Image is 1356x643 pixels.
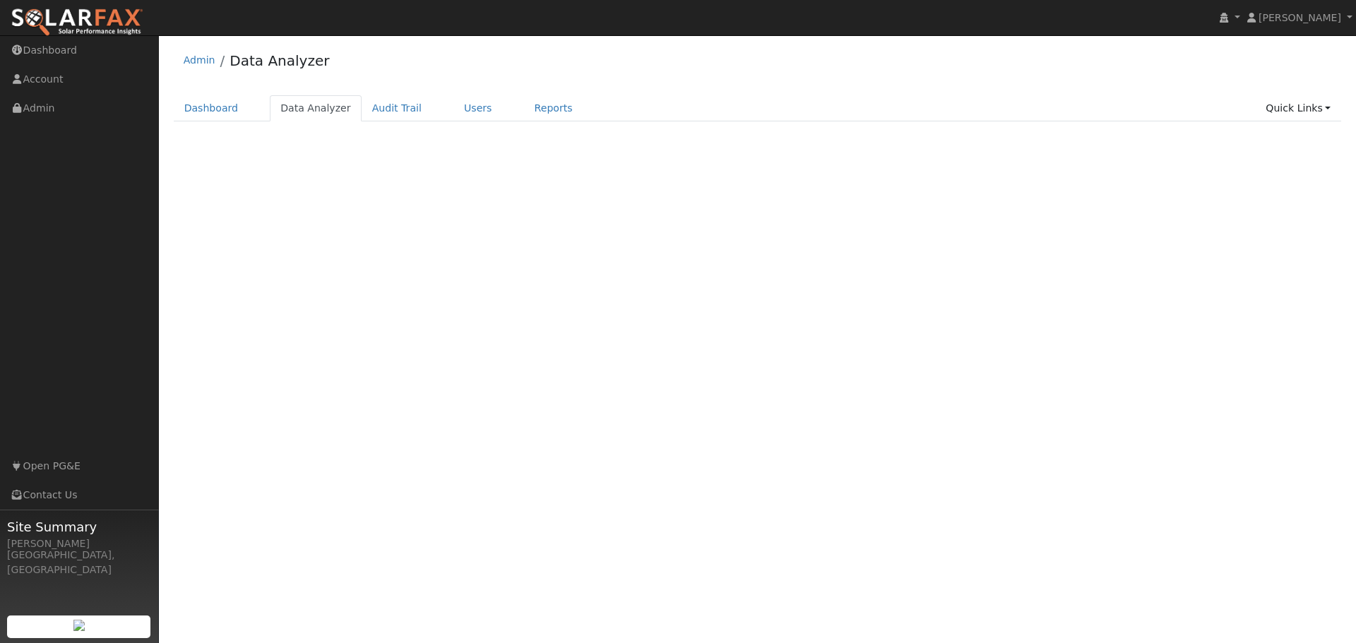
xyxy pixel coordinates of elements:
a: Quick Links [1255,95,1341,121]
a: Admin [184,54,215,66]
a: Reports [524,95,583,121]
img: retrieve [73,620,85,631]
div: [PERSON_NAME] [7,536,151,551]
a: Users [453,95,503,121]
a: Audit Trail [362,95,432,121]
a: Dashboard [174,95,249,121]
span: Site Summary [7,517,151,536]
a: Data Analyzer [270,95,362,121]
div: [GEOGRAPHIC_DATA], [GEOGRAPHIC_DATA] [7,548,151,577]
img: SolarFax [11,8,143,37]
a: Data Analyzer [230,52,329,69]
span: [PERSON_NAME] [1259,12,1341,23]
